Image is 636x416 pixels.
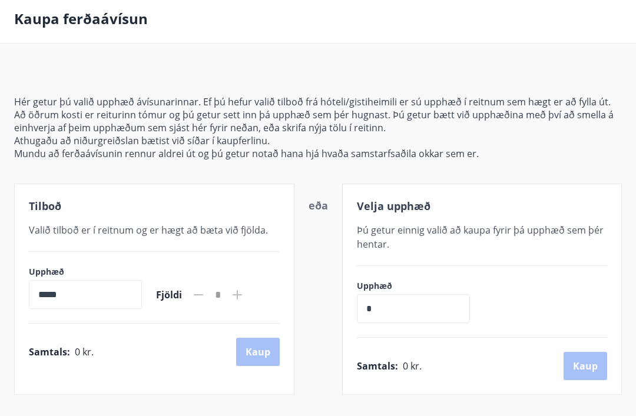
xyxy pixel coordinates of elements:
[357,224,604,251] span: Þú getur einnig valið að kaupa fyrir þá upphæð sem þér hentar.
[14,148,622,161] p: Mundu að ferðaávísunin rennur aldrei út og þú getur notað hana hjá hvaða samstarfsaðila okkar sem...
[14,9,148,29] p: Kaupa ferðaávísun
[29,346,70,359] span: Samtals :
[29,199,61,214] span: Tilboð
[403,360,422,373] span: 0 kr.
[156,289,182,302] span: Fjöldi
[29,224,268,237] span: Valið tilboð er í reitnum og er hægt að bæta við fjölda.
[75,346,94,359] span: 0 kr.
[357,360,398,373] span: Samtals :
[29,267,142,278] label: Upphæð
[309,199,328,213] span: eða
[357,281,482,292] label: Upphæð
[14,135,622,148] p: Athugaðu að niðurgreiðslan bætist við síðar í kaupferlinu.
[357,199,430,214] span: Velja upphæð
[14,96,622,135] p: Hér getur þú valið upphæð ávísunarinnar. Ef þú hefur valið tilboð frá hóteli/gistiheimili er sú u...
